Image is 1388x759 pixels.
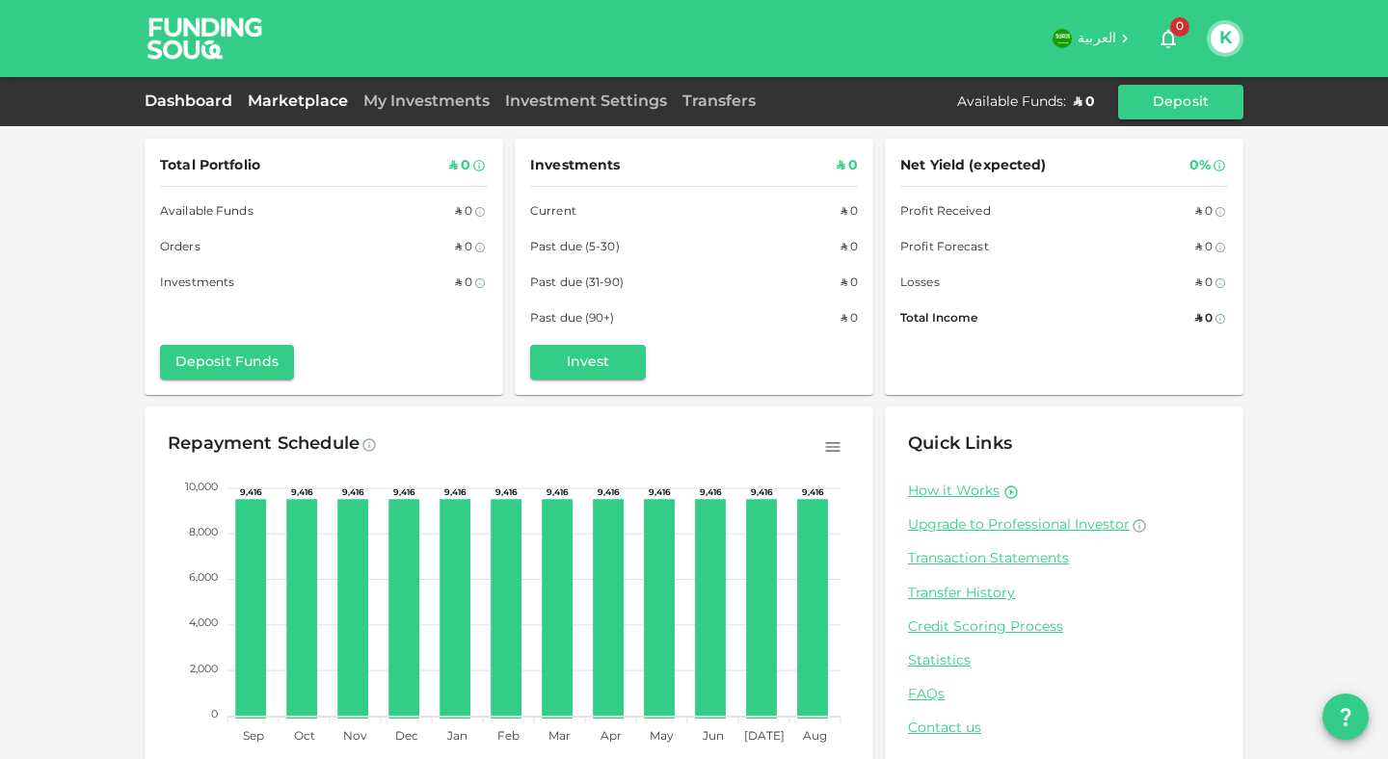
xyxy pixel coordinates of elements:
[189,528,218,537] tspan: 8,000
[294,731,315,743] tspan: Oct
[1195,309,1213,329] div: ʢ 0
[185,483,218,492] tspan: 10,000
[837,154,858,178] div: ʢ 0
[160,154,260,178] span: Total Portfolio
[1195,238,1213,258] div: ʢ 0
[957,92,1066,112] div: Available Funds :
[1195,202,1213,222] div: ʢ 0
[211,710,218,720] tspan: 0
[160,238,200,258] span: Orders
[189,573,218,583] tspan: 6,000
[1074,92,1095,112] div: ʢ 0
[908,518,1130,532] span: Upgrade to Professional Investor
[841,274,858,294] div: ʢ 0
[243,731,264,743] tspan: Sep
[1189,154,1211,178] div: 0%
[168,430,360,460] div: Repayment Schedule
[1195,274,1213,294] div: ʢ 0
[702,731,724,743] tspan: Jun
[841,202,858,222] div: ʢ 0
[803,731,827,743] tspan: Aug
[1053,29,1072,48] img: flag-sa.b9a346574cdc8950dd34b50780441f57.svg
[1170,17,1189,37] span: 0
[548,731,571,743] tspan: Mar
[744,731,785,743] tspan: [DATE]
[908,483,1000,501] a: How it Works
[908,435,1012,453] span: Quick Links
[908,585,1220,603] a: Transfer History
[189,618,218,628] tspan: 4,000
[650,731,674,743] tspan: May
[900,154,1047,178] span: Net Yield (expected)
[160,202,254,222] span: Available Funds
[908,516,1220,535] a: Upgrade to Professional Investor
[675,94,763,109] a: Transfers
[190,665,218,674] tspan: 2,000
[1149,19,1188,58] button: 0
[908,720,1220,738] a: Contact us
[145,94,240,109] a: Dashboard
[1211,24,1240,53] button: K
[1118,85,1243,119] button: Deposit
[530,202,576,222] span: Current
[601,731,622,743] tspan: Apr
[395,731,418,743] tspan: Dec
[908,618,1220,637] a: Credit Scoring Process
[497,94,675,109] a: Investment Settings
[908,550,1220,568] a: Transaction Statements
[908,686,1220,704] a: FAQs
[446,731,467,743] tspan: Jan
[455,274,472,294] div: ʢ 0
[240,94,356,109] a: Marketplace
[900,274,940,294] span: Losses
[449,154,470,178] div: ʢ 0
[160,345,294,379] button: Deposit Funds
[455,238,472,258] div: ʢ 0
[900,202,991,222] span: Profit Received
[841,309,858,329] div: ʢ 0
[530,274,624,294] span: Past due (31-90)
[900,309,977,329] span: Total Income
[455,202,472,222] div: ʢ 0
[1078,32,1116,45] span: العربية
[530,154,620,178] span: Investments
[1322,694,1369,740] button: question
[343,731,367,743] tspan: Nov
[530,345,646,379] button: Invest
[530,238,620,258] span: Past due (5-30)
[841,238,858,258] div: ʢ 0
[497,731,520,743] tspan: Feb
[356,94,497,109] a: My Investments
[160,274,234,294] span: Investments
[908,652,1220,670] a: Statistics
[900,238,989,258] span: Profit Forecast
[530,309,615,329] span: Past due (90+)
